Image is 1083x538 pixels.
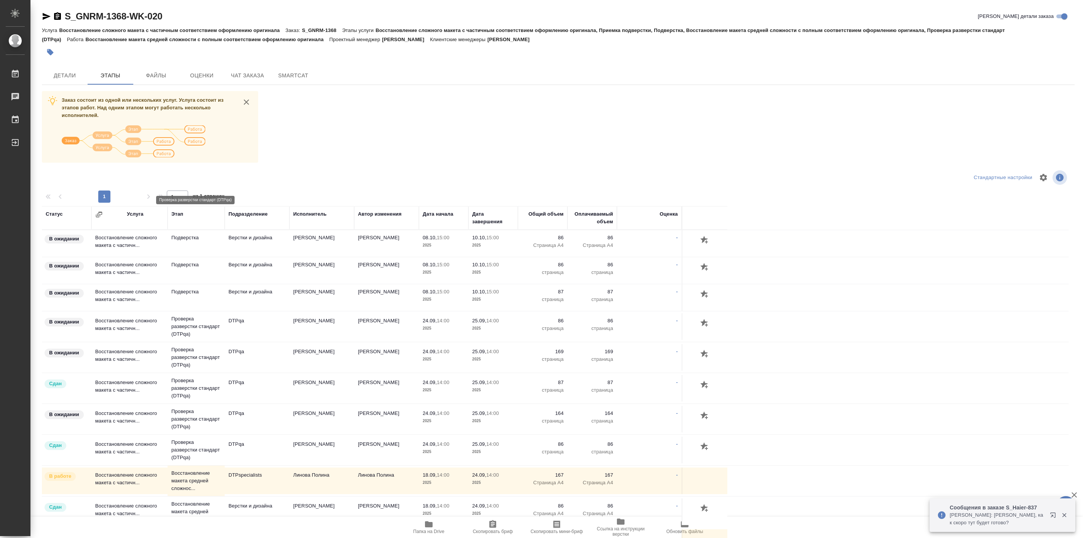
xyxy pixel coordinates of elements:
[522,242,564,249] p: Страница А4
[423,503,437,509] p: 18.09,
[225,375,289,402] td: DTPqa
[676,349,678,354] a: -
[289,468,354,494] td: Линова Полина
[486,503,499,509] p: 14:00
[571,410,613,417] p: 164
[354,468,419,494] td: Линова Полина
[49,411,79,418] p: В ожидании
[522,348,564,355] p: 169
[472,349,486,354] p: 25.09,
[354,284,419,311] td: [PERSON_NAME]
[49,262,79,270] p: В ожидании
[91,230,168,257] td: Восстановление сложного макета с частичн...
[472,269,514,276] p: 2025
[423,235,437,240] p: 08.10,
[698,348,711,361] button: Добавить оценку
[666,529,703,534] span: Обновить файлы
[91,284,168,311] td: Восстановление сложного макета с частичн...
[487,37,535,42] p: [PERSON_NAME]
[171,210,183,218] div: Этап
[329,37,382,42] p: Проектный менеджер
[472,379,486,385] p: 25.09,
[437,262,449,267] p: 15:00
[423,318,437,323] p: 24.09,
[65,11,162,21] a: S_GNRM-1368-WK-020
[522,288,564,296] p: 87
[354,406,419,432] td: [PERSON_NAME]
[437,503,449,509] p: 14:00
[225,437,289,463] td: DTPqa
[302,27,342,33] p: S_GNRM-1368
[423,296,465,303] p: 2025
[698,410,711,423] button: Добавить оценку
[49,503,62,511] p: Сдан
[472,503,486,509] p: 24.09,
[472,441,486,447] p: 25.09,
[67,37,86,42] p: Работа
[171,377,221,400] p: Проверка разверстки стандарт (DTPqa)
[91,406,168,432] td: Восстановление сложного макета с частичн...
[423,210,453,218] div: Дата начала
[522,379,564,386] p: 87
[698,261,711,274] button: Добавить оценку
[472,386,514,394] p: 2025
[589,517,653,538] button: Ссылка на инструкции верстки
[486,379,499,385] p: 14:00
[49,442,62,449] p: Сдан
[225,230,289,257] td: Верстки и дизайна
[286,27,302,33] p: Заказ:
[522,325,564,332] p: страница
[91,313,168,340] td: Восстановление сложного макета с частичн...
[241,96,252,108] button: close
[472,289,486,295] p: 10.10,
[423,441,437,447] p: 24.09,
[171,261,221,269] p: Подверстка
[522,502,564,510] p: 86
[289,437,354,463] td: [PERSON_NAME]
[423,355,465,363] p: 2025
[950,504,1045,511] p: Сообщения в заказе S_Haier-837
[571,479,613,487] p: Страница А4
[289,284,354,311] td: [PERSON_NAME]
[676,262,678,267] a: -
[289,344,354,371] td: [PERSON_NAME]
[289,498,354,525] td: [PERSON_NAME]
[571,502,613,510] p: 86
[42,44,59,61] button: Добавить тэг
[522,317,564,325] p: 86
[1034,168,1053,187] span: Настроить таблицу
[382,37,430,42] p: [PERSON_NAME]
[225,498,289,525] td: Верстки и дизайна
[354,437,419,463] td: [PERSON_NAME]
[289,257,354,284] td: [PERSON_NAME]
[275,71,311,80] span: SmartCat
[698,379,711,392] button: Добавить оценку
[522,296,564,303] p: страница
[49,472,71,480] p: В работе
[354,344,419,371] td: [PERSON_NAME]
[571,440,613,448] p: 86
[91,468,168,494] td: Восстановление сложного макета с частичн...
[676,318,678,323] a: -
[571,317,613,325] p: 86
[437,410,449,416] p: 14:00
[354,257,419,284] td: [PERSON_NAME]
[472,472,486,478] p: 24.09,
[522,510,564,517] p: Страница А4
[472,417,514,425] p: 2025
[171,469,221,492] p: Восстановление макета средней сложнос...
[413,529,444,534] span: Папка на Drive
[950,511,1045,527] p: [PERSON_NAME]: [PERSON_NAME], как скоро тут будет готово?
[472,479,514,487] p: 2025
[171,346,221,369] p: Проверка разверстки стандарт (DTPqa)
[472,210,514,226] div: Дата завершения
[525,517,589,538] button: Скопировать мини-бриф
[676,410,678,416] a: -
[423,269,465,276] p: 2025
[423,510,465,517] p: 2025
[571,242,613,249] p: Страница А4
[62,97,224,118] span: Заказ состоит из одной или нескольких услуг. Услуга состоит из этапов работ. Над одним этапом мог...
[522,386,564,394] p: страница
[171,234,221,242] p: Подверстка
[138,71,174,80] span: Файлы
